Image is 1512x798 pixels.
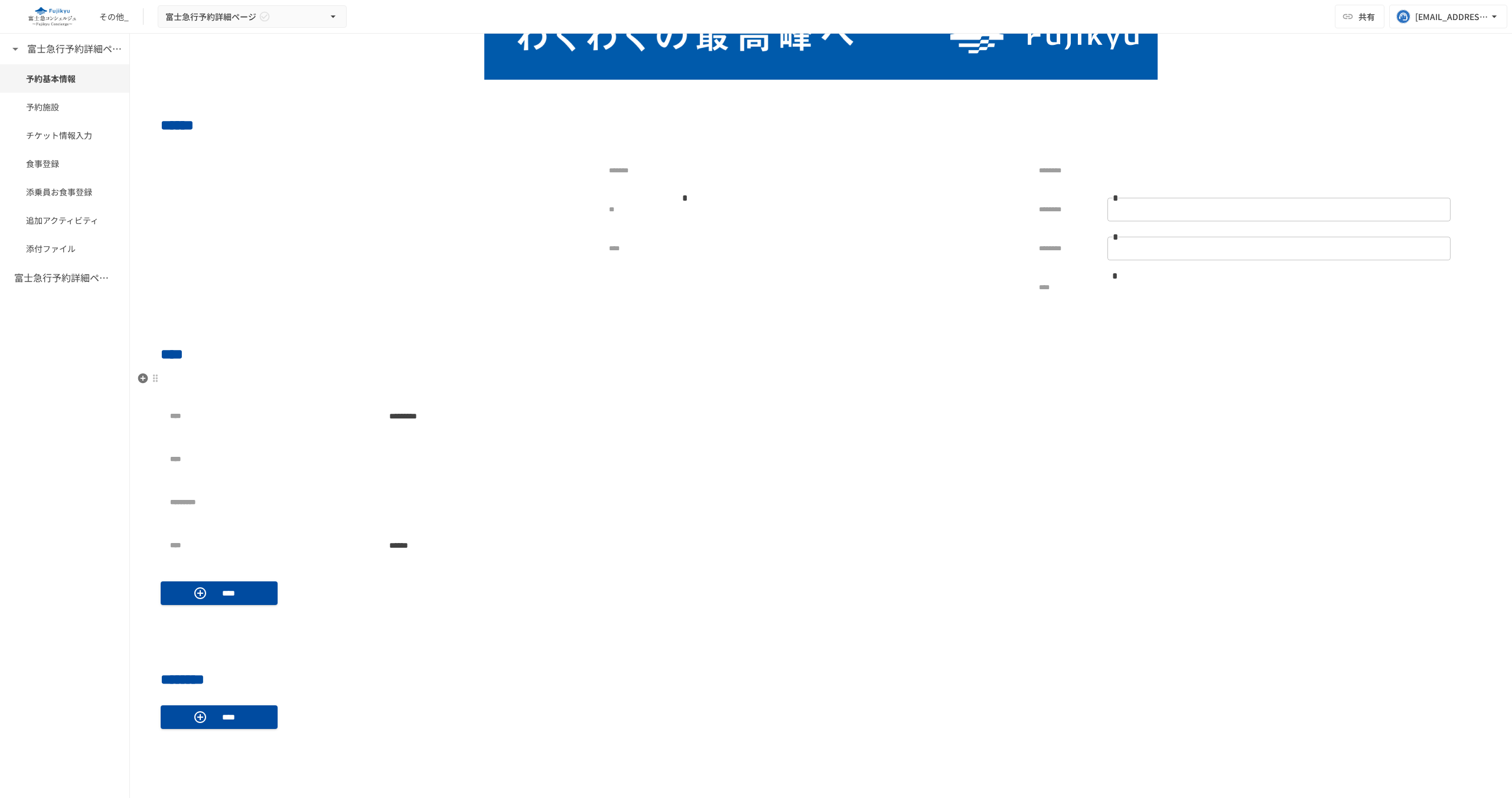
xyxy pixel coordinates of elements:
div: その他_ [99,11,129,23]
img: eQeGXtYPV2fEKIA3pizDiVdzO5gJTl2ahLbsPaD2E4R [14,7,90,26]
span: チケット情報入力 [26,129,103,142]
span: 共有 [1358,10,1375,23]
span: 食事登録 [26,157,103,170]
button: [EMAIL_ADDRESS][DOMAIN_NAME] [1389,5,1507,28]
span: 予約施設 [26,100,103,113]
h6: 富士急行予約詳細ページ [27,41,122,57]
button: 共有 [1335,5,1384,28]
span: 予約基本情報 [26,72,103,85]
div: [EMAIL_ADDRESS][DOMAIN_NAME] [1415,9,1488,24]
span: 富士急行予約詳細ページ [165,9,256,24]
span: 添乗員お食事登録 [26,185,103,198]
span: 追加アクティビティ [26,214,103,227]
h6: 富士急行予約詳細ページ [14,270,109,286]
button: 富士急行予約詳細ページ [158,5,347,28]
span: 添付ファイル [26,242,103,255]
